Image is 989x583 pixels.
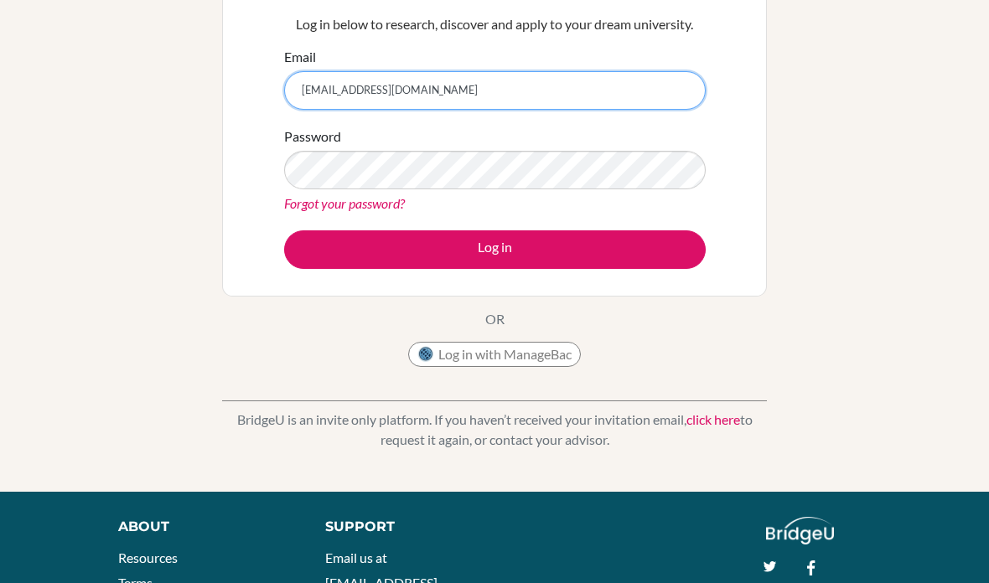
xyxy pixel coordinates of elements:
img: logo_white@2x-f4f0deed5e89b7ecb1c2cc34c3e3d731f90f0f143d5ea2071677605dd97b5244.png [766,517,834,544]
label: Email [284,47,316,67]
p: OR [485,309,505,329]
a: click here [686,411,740,427]
p: BridgeU is an invite only platform. If you haven’t received your invitation email, to request it ... [222,410,767,450]
div: Support [325,517,479,537]
p: Log in below to research, discover and apply to your dream university. [284,14,706,34]
a: Forgot your password? [284,195,405,211]
div: About [118,517,287,537]
button: Log in [284,230,706,269]
a: Resources [118,549,178,565]
button: Log in with ManageBac [408,342,581,367]
label: Password [284,126,341,147]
